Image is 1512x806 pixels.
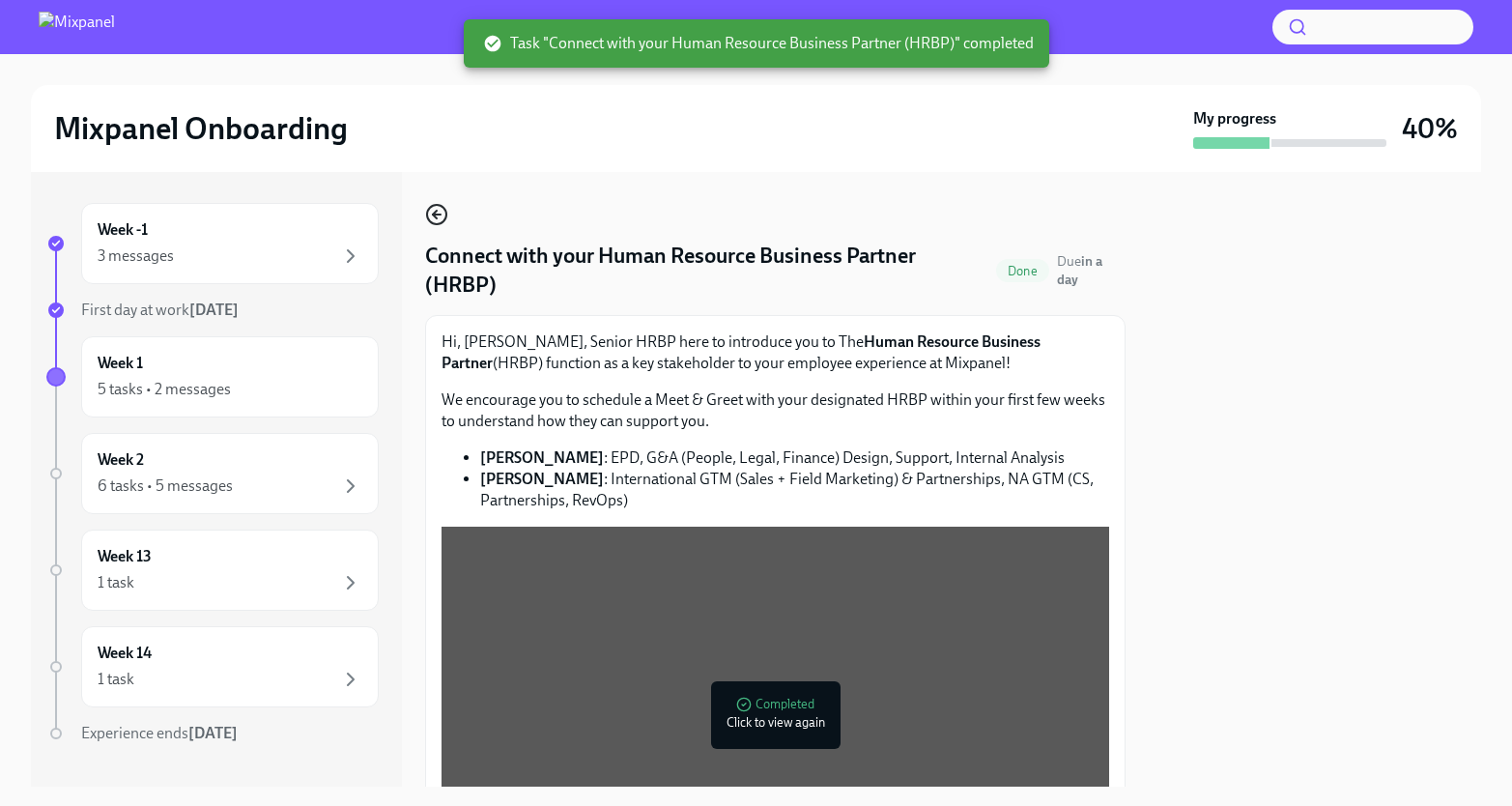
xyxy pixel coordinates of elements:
[425,242,988,300] h4: Connect with your Human Resource Business Partner (HRBP)
[480,447,1109,469] li: : EPD, G&A (People, Legal, Finance) Design, Support, Internal Analysis
[98,475,233,497] div: 6 tasks • 5 messages
[98,245,174,267] div: 3 messages
[54,109,348,148] h2: Mixpanel Onboarding
[1057,253,1102,288] span: Due
[996,264,1049,278] span: Done
[1193,108,1276,130] strong: My progress
[98,353,143,374] h6: Week 1
[98,449,144,471] h6: Week 2
[442,331,1109,374] p: Hi, [PERSON_NAME], Senior HRBP here to introduce you to The (HRBP) function as a key stakeholder ...
[442,389,1109,432] p: We encourage you to schedule a Meet & Greet with your designated HRBP within your first few weeks...
[480,469,1109,511] li: : International GTM (Sales + Field Marketing) & Partnerships, NA GTM (CS, Partnerships, RevOps)
[98,572,134,593] div: 1 task
[46,203,379,284] a: Week -13 messages
[81,724,238,742] span: Experience ends
[39,12,115,43] img: Mixpanel
[917,332,979,351] strong: Resource
[46,626,379,707] a: Week 141 task
[982,332,1041,351] strong: Business
[480,470,604,488] strong: [PERSON_NAME]
[46,530,379,611] a: Week 131 task
[46,336,379,417] a: Week 15 tasks • 2 messages
[483,33,1034,54] span: Task "Connect with your Human Resource Business Partner (HRBP)" completed
[188,724,238,742] strong: [DATE]
[46,433,379,514] a: Week 26 tasks • 5 messages
[480,448,604,467] strong: [PERSON_NAME]
[442,354,493,372] strong: Partner
[98,643,152,664] h6: Week 14
[189,301,239,319] strong: [DATE]
[98,669,134,690] div: 1 task
[1057,252,1126,289] span: September 11th, 2025 12:00
[98,219,148,241] h6: Week -1
[81,301,239,319] span: First day at work
[46,300,379,321] a: First day at work[DATE]
[98,546,152,567] h6: Week 13
[864,332,914,351] strong: Human
[1057,253,1102,288] strong: in a day
[98,379,231,400] div: 5 tasks • 2 messages
[1402,111,1458,146] h3: 40%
